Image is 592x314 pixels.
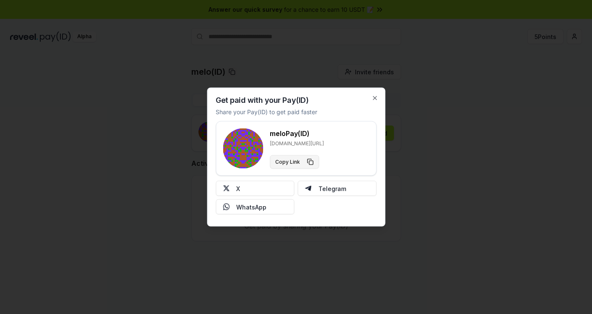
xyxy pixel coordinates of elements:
p: [DOMAIN_NAME][URL] [270,140,324,147]
button: X [216,181,295,196]
h3: melo Pay(ID) [270,128,324,139]
button: Telegram [298,181,377,196]
h2: Get paid with your Pay(ID) [216,97,308,104]
button: WhatsApp [216,199,295,215]
img: X [223,185,229,192]
img: Whatsapp [223,204,229,210]
button: Copy Link [270,155,319,169]
img: Telegram [305,185,312,192]
p: Share your Pay(ID) to get paid faster [216,107,317,116]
